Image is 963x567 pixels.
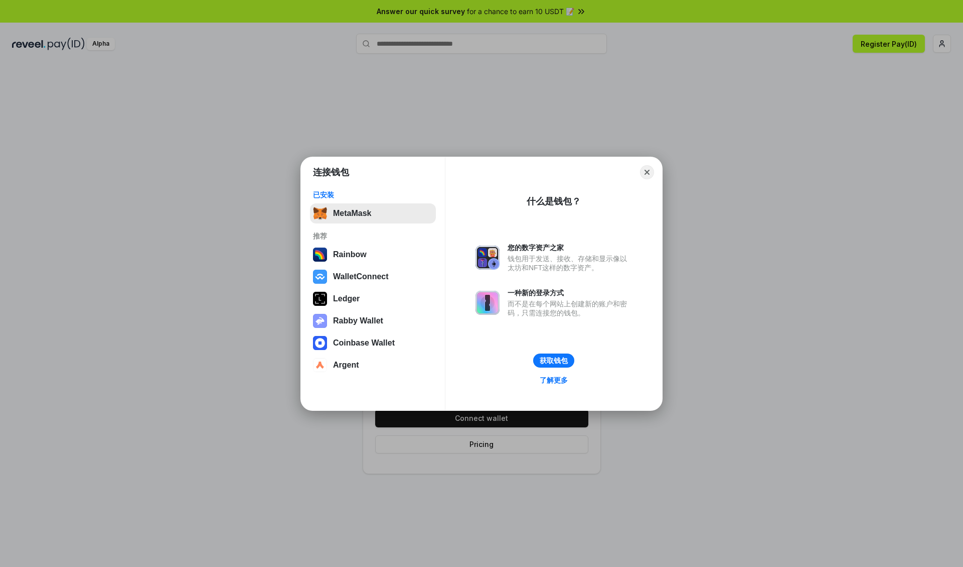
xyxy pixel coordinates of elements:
[640,165,654,179] button: Close
[313,292,327,306] img: svg+xml,%3Csvg%20xmlns%3D%22http%3A%2F%2Fwww.w3.org%2F2000%2Fsvg%22%20width%3D%2228%22%20height%3...
[333,209,371,218] div: MetaMask
[540,356,568,365] div: 获取钱包
[310,289,436,309] button: Ledger
[475,291,500,315] img: svg+xml,%3Csvg%20xmlns%3D%22http%3A%2F%2Fwww.w3.org%2F2000%2Fsvg%22%20fill%3D%22none%22%20viewBox...
[508,243,632,252] div: 您的数字资产之家
[475,246,500,270] img: svg+xml,%3Csvg%20xmlns%3D%22http%3A%2F%2Fwww.w3.org%2F2000%2Fsvg%22%20fill%3D%22none%22%20viewBox...
[313,358,327,372] img: svg+xml,%3Csvg%20width%3D%2228%22%20height%3D%2228%22%20viewBox%3D%220%200%2028%2028%22%20fill%3D...
[310,311,436,331] button: Rabby Wallet
[313,206,327,220] img: svg+xml,%3Csvg%20fill%3D%22none%22%20height%3D%2233%22%20viewBox%3D%220%200%2035%2033%22%20width%...
[333,338,395,348] div: Coinbase Wallet
[313,248,327,262] img: svg+xml,%3Csvg%20width%3D%22120%22%20height%3D%22120%22%20viewBox%3D%220%200%20120%20120%22%20fil...
[508,288,632,297] div: 一种新的登录方式
[313,166,349,178] h1: 连接钱包
[310,267,436,287] button: WalletConnect
[333,361,359,370] div: Argent
[310,245,436,265] button: Rainbow
[310,333,436,353] button: Coinbase Wallet
[508,254,632,272] div: 钱包用于发送、接收、存储和显示像以太坊和NFT这样的数字资产。
[313,314,327,328] img: svg+xml,%3Csvg%20xmlns%3D%22http%3A%2F%2Fwww.w3.org%2F2000%2Fsvg%22%20fill%3D%22none%22%20viewBox...
[533,354,574,368] button: 获取钱包
[540,376,568,385] div: 了解更多
[333,294,360,303] div: Ledger
[313,336,327,350] img: svg+xml,%3Csvg%20width%3D%2228%22%20height%3D%2228%22%20viewBox%3D%220%200%2028%2028%22%20fill%3D...
[310,203,436,223] button: MetaMask
[333,272,389,281] div: WalletConnect
[313,270,327,284] img: svg+xml,%3Csvg%20width%3D%2228%22%20height%3D%2228%22%20viewBox%3D%220%200%2028%2028%22%20fill%3D...
[527,195,581,207] div: 什么是钱包？
[310,355,436,375] button: Argent
[534,374,574,387] a: 了解更多
[508,299,632,317] div: 而不是在每个网站上创建新的账户和密码，只需连接您的钱包。
[313,190,433,199] div: 已安装
[333,316,383,325] div: Rabby Wallet
[313,232,433,241] div: 推荐
[333,250,367,259] div: Rainbow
